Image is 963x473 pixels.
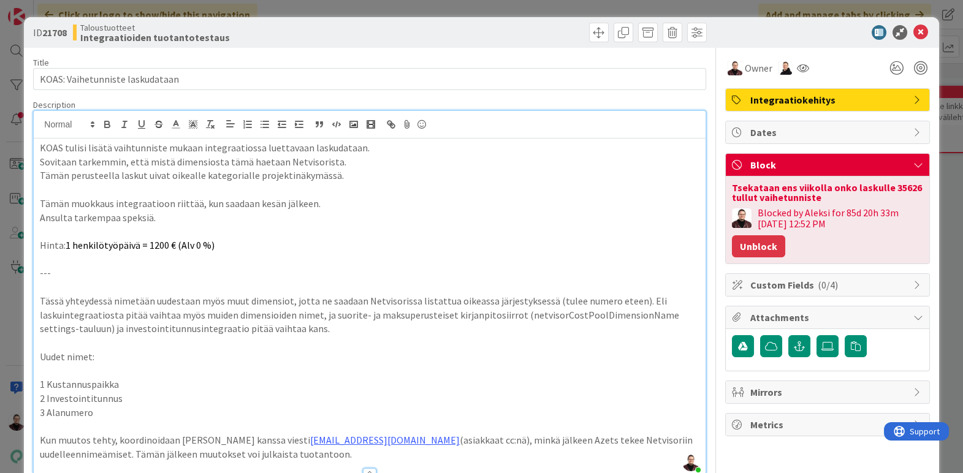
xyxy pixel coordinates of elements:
img: GyOPHTWdLeFzhezoR5WqbUuXKKP5xpSS.jpg [682,454,699,471]
span: ( 0/4 ) [818,279,838,291]
p: KOAS tulisi lisätä vaihtunniste mukaan integraatiossa luettavaan laskudataan. [40,141,699,155]
button: Unblock [732,235,785,257]
p: Sovitaan tarkemmin, että mistä dimensiosta tämä haetaan Netvisorista. [40,155,699,169]
span: 1 henkilötyöpäivä = 1200 € (Alv 0 %) [66,239,215,251]
span: Description [33,99,75,110]
img: AA [728,61,742,75]
span: Integraatiokehitys [750,93,907,107]
img: AN [778,61,792,75]
b: 21708 [42,26,67,39]
span: Attachments [750,310,907,325]
label: Title [33,57,49,68]
span: Dates [750,125,907,140]
span: ID [33,25,67,40]
span: Metrics [750,417,907,432]
div: Tsekataan ens viikolla onko laskulle 35626 tullut vaihetunniste [732,183,923,202]
span: Block [750,157,907,172]
span: Taloustuotteet [80,23,230,32]
p: Tässä yhteydessä nimetään uudestaan myös muut dimensiot, jotta ne saadaan Netvisorissa listattua ... [40,294,699,336]
p: 1 Kustannuspaikka [40,377,699,392]
span: Custom Fields [750,278,907,292]
div: Blocked by Aleksi for 85d 20h 33m [DATE] 12:52 PM [758,207,923,229]
input: type card name here... [33,68,706,90]
p: Tämän muokkaus integraatioon riittää, kun saadaan kesän jälkeen. [40,197,699,211]
a: [EMAIL_ADDRESS][DOMAIN_NAME] [310,434,460,446]
p: 2 Investointitunnus [40,392,699,406]
p: Tämän perusteella laskut uivat oikealle kategorialle projektinäkymässä. [40,168,699,183]
img: AA [732,208,752,228]
span: Owner [745,61,772,75]
p: Uudet nimet: [40,350,699,364]
p: 3 Alanumero [40,406,699,420]
p: --- [40,266,699,280]
p: Kun muutos tehty, koordinoidaan [PERSON_NAME] kanssa viesti (asiakkaat cc:nä), minkä jälkeen Azet... [40,433,699,461]
span: Mirrors [750,385,907,399]
p: Hinta: [40,238,699,252]
b: Integraatioiden tuotantotestaus [80,32,230,42]
span: Support [26,2,56,17]
p: Ansulta tarkempaa speksiä. [40,211,699,225]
